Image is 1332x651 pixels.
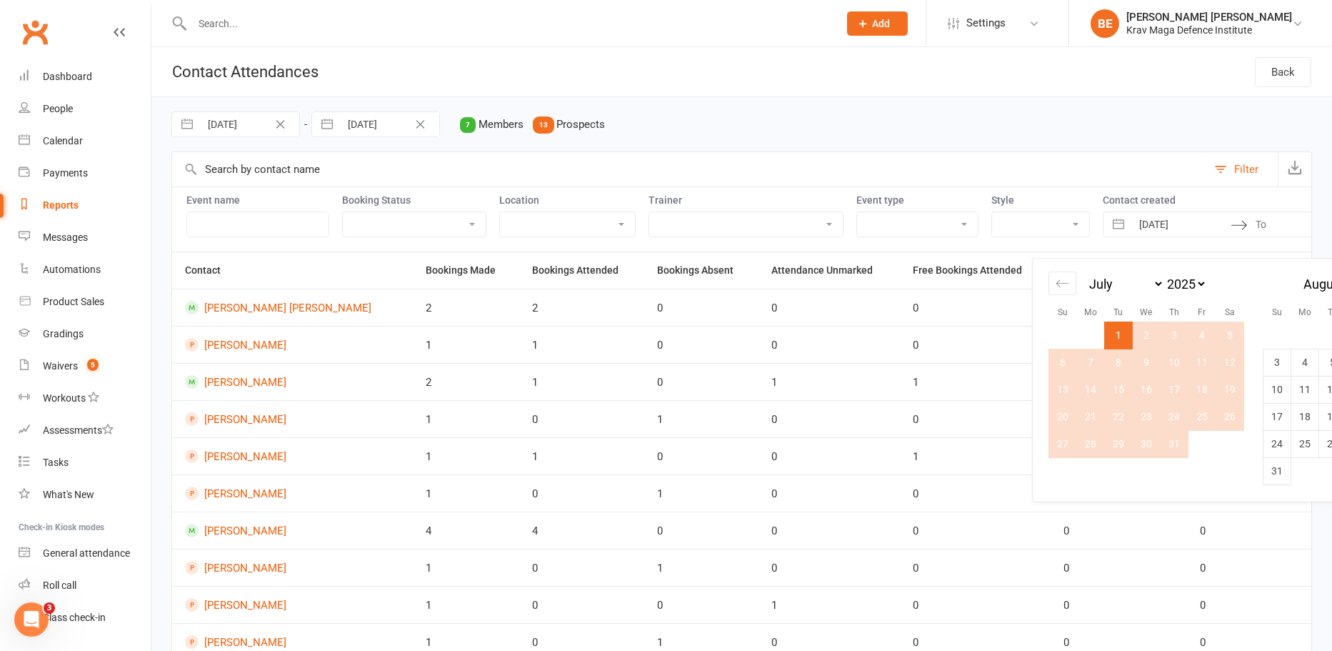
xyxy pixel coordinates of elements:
a: Clubworx [17,14,53,50]
div: Workouts [43,392,86,404]
th: Bookings Attended [519,252,644,289]
div: Product Sales [43,296,104,307]
th: Free Bookings Attended [900,252,1051,289]
a: General attendance kiosk mode [19,537,151,570]
th: Attendance Unmarked [758,252,901,289]
div: 1 [426,451,506,463]
td: Choose Wednesday, July 16, 2025 as your check-out date. It’s available. [1133,376,1161,403]
div: BE [1091,9,1119,38]
div: 0 [771,451,888,463]
a: [PERSON_NAME] [185,487,400,500]
small: Su [1272,307,1282,317]
div: 1 [426,600,506,612]
div: Roll call [43,580,76,591]
div: 1 [913,451,1038,463]
div: General attendance [43,547,130,559]
td: Choose Tuesday, July 8, 2025 as your check-out date. It’s available. [1105,349,1133,376]
td: Choose Tuesday, July 15, 2025 as your check-out date. It’s available. [1105,376,1133,403]
a: What's New [19,479,151,511]
td: Choose Saturday, July 19, 2025 as your check-out date. It’s available. [1216,376,1244,403]
th: Bookings Absent [644,252,758,289]
div: 0 [1063,600,1174,612]
td: Choose Wednesday, July 23, 2025 as your check-out date. It’s available. [1133,403,1161,430]
div: 1 [771,377,888,389]
td: Selected as start date. Tuesday, July 1, 2025 [1105,322,1133,349]
div: Messages [43,232,88,243]
div: 0 [913,414,1038,426]
small: We [1140,307,1152,317]
span: Add [872,18,890,29]
td: Choose Monday, August 25, 2025 as your check-out date. It’s available. [1291,430,1319,457]
div: 0 [657,451,746,463]
a: Payments [19,157,151,189]
small: Mo [1298,307,1311,317]
div: Filter [1234,161,1258,178]
div: Reports [43,199,79,211]
td: Choose Friday, July 18, 2025 as your check-out date. It’s available. [1188,376,1216,403]
td: Choose Sunday, August 31, 2025 as your check-out date. It’s available. [1263,457,1291,484]
div: 0 [532,488,631,500]
span: 5 [87,359,99,371]
td: Choose Saturday, July 26, 2025 as your check-out date. It’s available. [1216,403,1244,430]
div: Dashboard [43,71,92,82]
label: Style [991,194,1090,206]
td: Choose Monday, August 4, 2025 as your check-out date. It’s available. [1291,349,1319,376]
td: Choose Sunday, August 10, 2025 as your check-out date. It’s available. [1263,376,1291,403]
td: Choose Sunday, August 3, 2025 as your check-out date. It’s available. [1263,349,1291,376]
td: Choose Saturday, July 12, 2025 as your check-out date. It’s available. [1216,349,1244,376]
small: Th [1169,307,1179,317]
td: Choose Sunday, July 13, 2025 as your check-out date. It’s available. [1049,376,1077,403]
div: 1 [532,451,631,463]
div: Tasks [43,457,69,468]
small: Su [1058,307,1068,317]
div: 13 [534,117,554,133]
td: Choose Wednesday, July 9, 2025 as your check-out date. It’s available. [1133,349,1161,376]
td: Choose Wednesday, July 30, 2025 as your check-out date. It’s available. [1133,430,1161,457]
div: 0 [1063,637,1174,649]
a: Workouts [19,382,151,414]
th: Contact [172,252,413,289]
div: 0 [771,562,888,575]
div: 0 [1200,562,1298,575]
iframe: Intercom live chat [14,602,49,637]
div: 0 [771,302,888,314]
div: Krav Maga Defence Institute [1126,24,1292,36]
div: 1 [657,414,746,426]
td: Choose Sunday, July 27, 2025 as your check-out date. It’s available. [1049,430,1077,457]
div: 0 [771,488,888,500]
a: [PERSON_NAME] [185,524,400,537]
div: 1 [426,339,506,352]
div: 0 [771,339,888,352]
a: Waivers 5 [19,350,151,382]
th: Bookings Made [413,252,519,289]
td: Choose Monday, July 21, 2025 as your check-out date. It’s available. [1077,403,1105,430]
div: 0 [1200,525,1298,537]
div: 0 [913,637,1038,649]
div: 0 [657,302,746,314]
input: From [1131,212,1231,237]
div: 0 [657,339,746,352]
a: [PERSON_NAME] [PERSON_NAME] [185,301,400,314]
span: Prospects [556,119,605,131]
div: Calendar [43,135,83,146]
div: 0 [657,377,746,389]
a: Product Sales [19,286,151,318]
div: 0 [913,339,1038,352]
div: 0 [532,637,631,649]
a: [PERSON_NAME] [185,449,400,463]
div: 1 [426,637,506,649]
div: 2 [426,377,506,389]
div: Waivers [43,360,78,372]
button: Clear Date [268,116,293,133]
div: 0 [771,414,888,426]
input: Search... [188,14,828,34]
th: Late Cancellations [1187,252,1311,289]
td: Choose Tuesday, July 22, 2025 as your check-out date. It’s available. [1105,403,1133,430]
div: 0 [913,302,1038,314]
div: 1 [771,600,888,612]
h1: Contact Attendances [151,47,319,96]
td: Choose Sunday, July 6, 2025 as your check-out date. It’s available. [1049,349,1077,376]
span: Members [479,119,524,131]
div: 1 [426,414,506,426]
td: Choose Monday, July 28, 2025 as your check-out date. It’s available. [1077,430,1105,457]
